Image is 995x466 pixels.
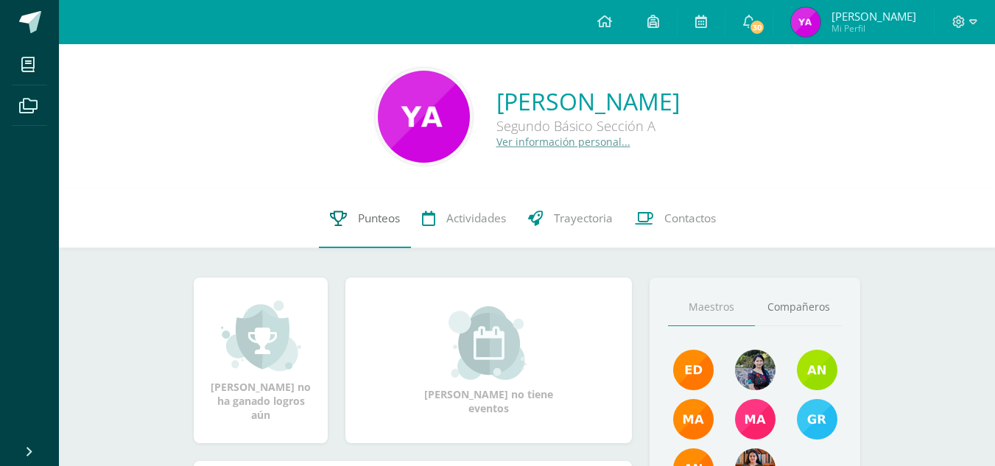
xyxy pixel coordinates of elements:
img: 9b17679b4520195df407efdfd7b84603.png [735,350,776,390]
a: Contactos [624,189,727,248]
a: [PERSON_NAME] [496,85,680,117]
span: 30 [749,19,765,35]
img: a6afdc9d00cfefa793b5be9037cb8e16.png [791,7,820,37]
img: 560278503d4ca08c21e9c7cd40ba0529.png [673,399,714,439]
span: Mi Perfil [831,22,916,35]
a: Maestros [668,289,755,326]
img: event_small.png [449,306,529,380]
div: [PERSON_NAME] no ha ganado logros aún [208,299,313,422]
img: b7ce7144501556953be3fc0a459761b8.png [797,399,837,439]
span: Punteos [358,211,400,226]
a: Ver información personal... [496,135,630,149]
img: e6b27947fbea61806f2b198ab17e5dde.png [797,350,837,390]
img: f40e456500941b1b33f0807dd74ea5cf.png [673,350,714,390]
a: Punteos [319,189,411,248]
a: Trayectoria [517,189,624,248]
span: [PERSON_NAME] [831,9,916,24]
img: achievement_small.png [221,299,301,373]
span: Trayectoria [554,211,613,226]
span: Actividades [446,211,506,226]
img: 7766054b1332a6085c7723d22614d631.png [735,399,776,439]
img: 9c97a1aa9fe9e24067dfa8c17c73ebe0.png [378,71,470,163]
a: Compañeros [755,289,842,326]
div: [PERSON_NAME] no tiene eventos [415,306,563,415]
div: Segundo Básico Sección A [496,117,680,135]
a: Actividades [411,189,517,248]
span: Contactos [664,211,716,226]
